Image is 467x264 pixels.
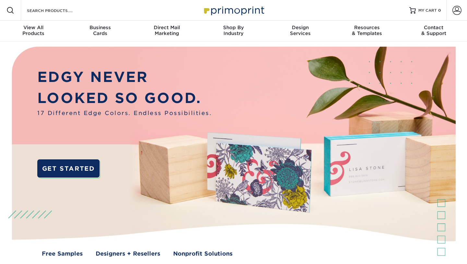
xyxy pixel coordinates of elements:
[267,25,334,30] span: Design
[267,21,334,41] a: DesignServices
[96,249,160,258] a: Designers + Resellers
[42,249,83,258] a: Free Samples
[334,21,401,41] a: Resources& Templates
[67,25,134,30] span: Business
[334,25,401,30] span: Resources
[37,88,212,109] p: LOOKED SO GOOD.
[37,159,99,178] a: GET STARTED
[37,109,212,117] span: 17 Different Edge Colors. Endless Possibilities.
[438,8,441,13] span: 0
[37,67,212,88] p: EDGY NEVER
[200,21,267,41] a: Shop ByIndustry
[133,21,200,41] a: Direct MailMarketing
[200,25,267,30] span: Shop By
[418,8,437,13] span: MY CART
[400,25,467,36] div: & Support
[173,249,233,258] a: Nonprofit Solutions
[133,25,200,36] div: Marketing
[201,3,266,17] img: Primoprint
[334,25,401,36] div: & Templates
[67,25,134,36] div: Cards
[67,21,134,41] a: BusinessCards
[400,21,467,41] a: Contact& Support
[200,25,267,36] div: Industry
[267,25,334,36] div: Services
[133,25,200,30] span: Direct Mail
[26,6,90,14] input: SEARCH PRODUCTS.....
[400,25,467,30] span: Contact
